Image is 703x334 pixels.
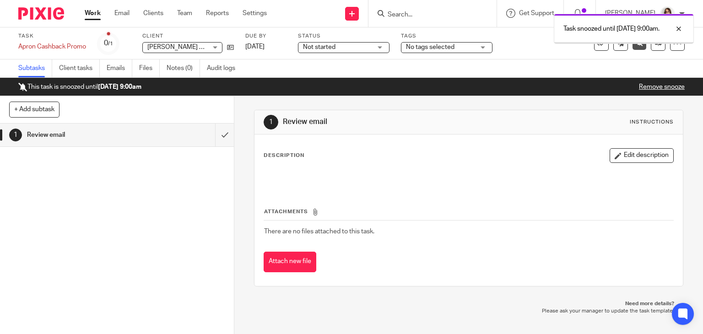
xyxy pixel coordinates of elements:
a: Files [139,59,160,77]
b: [DATE] 9:00am [98,84,141,90]
p: Please ask your manager to update the task template. [263,307,675,315]
p: Description [264,152,304,159]
a: Email [114,9,130,18]
img: Pixie [18,7,64,20]
button: Edit description [610,148,674,163]
button: + Add subtask [9,102,59,117]
button: Attach new file [264,252,316,272]
label: Task [18,32,86,40]
a: Client tasks [59,59,100,77]
p: Need more details? [263,300,675,307]
p: Task snoozed until [DATE] 9:00am. [563,24,660,33]
a: Emails [107,59,132,77]
a: Subtasks [18,59,52,77]
span: There are no files attached to this task. [264,228,374,235]
label: Due by [245,32,287,40]
span: No tags selected [406,44,454,50]
div: 0 [104,38,113,48]
a: Settings [243,9,267,18]
h1: Review email [283,117,488,127]
a: Notes (0) [167,59,200,77]
a: Team [177,9,192,18]
div: Apron Cashback Promo [18,42,86,51]
h1: Review email [27,128,146,142]
span: [DATE] [245,43,265,50]
a: Work [85,9,101,18]
a: Remove snooze [639,84,685,90]
p: This task is snoozed until [18,82,141,92]
a: Audit logs [207,59,242,77]
span: Not started [303,44,335,50]
label: Status [298,32,389,40]
img: Caroline%20-%20HS%20-%20LI.png [660,6,675,21]
div: Instructions [630,119,674,126]
div: 1 [9,129,22,141]
div: 1 [264,115,278,129]
label: Client [142,32,234,40]
a: Clients [143,9,163,18]
small: /1 [108,41,113,46]
span: [PERSON_NAME] Clear Accounting Limited [147,44,272,50]
span: Attachments [264,209,308,214]
a: Reports [206,9,229,18]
